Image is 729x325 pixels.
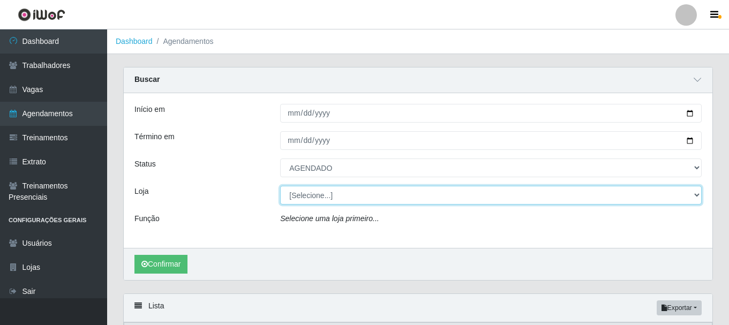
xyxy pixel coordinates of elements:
[153,36,214,47] li: Agendamentos
[107,29,729,54] nav: breadcrumb
[134,186,148,197] label: Loja
[124,294,712,322] div: Lista
[134,75,160,84] strong: Buscar
[280,131,702,150] input: 00/00/0000
[134,213,160,224] label: Função
[280,214,379,223] i: Selecione uma loja primeiro...
[116,37,153,46] a: Dashboard
[134,131,175,142] label: Término em
[134,104,165,115] label: Início em
[134,158,156,170] label: Status
[18,8,65,21] img: CoreUI Logo
[657,300,702,315] button: Exportar
[280,104,702,123] input: 00/00/0000
[134,255,187,274] button: Confirmar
